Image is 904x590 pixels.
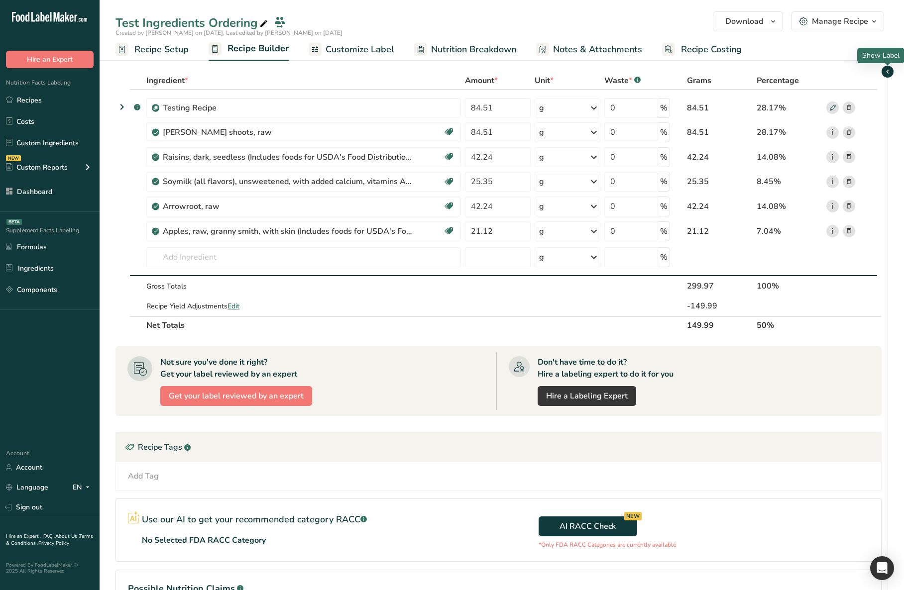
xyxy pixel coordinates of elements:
[757,151,822,163] div: 14.08%
[826,225,839,237] span: i
[791,11,884,31] button: Manage Recipe
[160,356,297,380] div: Not sure you've done it right? Get your label reviewed by an expert
[687,176,753,188] div: 25.35
[539,176,544,188] div: g
[144,316,672,334] th: Net Totals
[687,200,753,212] div: 42.24
[227,42,289,55] span: Recipe Builder
[6,479,48,496] a: Language
[152,104,159,112] img: Sub Recipe
[687,126,753,138] div: 84.51
[539,151,544,163] div: g
[553,43,642,56] span: Notes & Attachments
[115,38,189,61] a: Recipe Setup
[115,14,270,32] div: Test Ingredients Ordering
[539,200,544,212] div: g
[538,386,636,406] a: Hire a Labeling Expert
[560,520,616,532] span: AI RACC Check
[681,43,742,56] span: Recipe Costing
[687,151,753,163] div: 42.24
[757,280,822,292] div: 100%
[687,102,753,114] div: 84.51
[687,280,753,292] div: 299.97
[146,247,461,267] input: Add Ingredient
[826,200,839,212] span: i
[687,300,753,312] div: -149.99
[6,155,21,161] div: NEW
[38,540,69,547] a: Privacy Policy
[431,43,516,56] span: Nutrition Breakdown
[163,102,412,114] div: Testing Recipe
[43,533,55,540] a: FAQ .
[538,356,674,380] div: Don't have time to do it? Hire a labeling expert to do it for you
[169,390,304,402] span: Get your label reviewed by an expert
[6,51,94,68] button: Hire an Expert
[826,151,839,163] span: i
[227,301,239,311] span: Edit
[539,516,637,536] button: AI RACC Check NEW
[142,534,266,546] p: No Selected FDA RACC Category
[309,38,394,61] a: Customize Label
[685,316,755,334] th: 149.99
[757,200,822,212] div: 14.08%
[146,301,461,311] div: Recipe Yield Adjustments
[757,75,799,87] span: Percentage
[116,432,881,462] div: Recipe Tags
[146,75,188,87] span: Ingredient
[146,281,461,292] div: Gross Totals
[812,15,868,27] div: Manage Recipe
[662,38,742,61] a: Recipe Costing
[826,126,839,139] span: i
[539,126,544,138] div: g
[160,386,312,406] button: Get your label reviewed by an expert
[757,225,822,237] div: 7.04%
[163,151,412,163] div: Raisins, dark, seedless (Includes foods for USDA's Food Distribution Program)
[73,482,94,493] div: EN
[539,251,544,263] div: g
[128,470,159,482] div: Add Tag
[414,38,516,61] a: Nutrition Breakdown
[604,75,641,87] div: Waste
[6,533,93,547] a: Terms & Conditions .
[142,513,367,526] p: Use our AI to get your recommended category RACC
[539,540,676,549] p: *Only FDA RACC Categories are currently available
[826,176,839,188] span: i
[134,43,189,56] span: Recipe Setup
[163,126,412,138] div: [PERSON_NAME] shoots, raw
[536,38,642,61] a: Notes & Attachments
[687,75,711,87] span: Grams
[55,533,79,540] a: About Us .
[862,50,900,61] p: Show Label
[326,43,394,56] span: Customize Label
[539,102,544,114] div: g
[465,75,498,87] span: Amount
[115,29,342,37] span: Created by [PERSON_NAME] on [DATE], Last edited by [PERSON_NAME] on [DATE]
[757,102,822,114] div: 28.17%
[757,176,822,188] div: 8.45%
[163,200,412,212] div: Arrowroot, raw
[870,556,894,580] div: Open Intercom Messenger
[535,75,554,87] span: Unit
[539,225,544,237] div: g
[725,15,763,27] span: Download
[163,225,412,237] div: Apples, raw, granny smith, with skin (Includes foods for USDA's Food Distribution Program)
[713,11,783,31] button: Download
[6,219,22,225] div: BETA
[6,162,68,173] div: Custom Reports
[687,225,753,237] div: 21.12
[6,533,41,540] a: Hire an Expert .
[755,316,824,334] th: 50%
[209,37,289,61] a: Recipe Builder
[163,176,412,188] div: Soymilk (all flavors), unsweetened, with added calcium, vitamins A and D
[757,126,822,138] div: 28.17%
[6,562,94,574] div: Powered By FoodLabelMaker © 2025 All Rights Reserved
[624,512,642,520] div: NEW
